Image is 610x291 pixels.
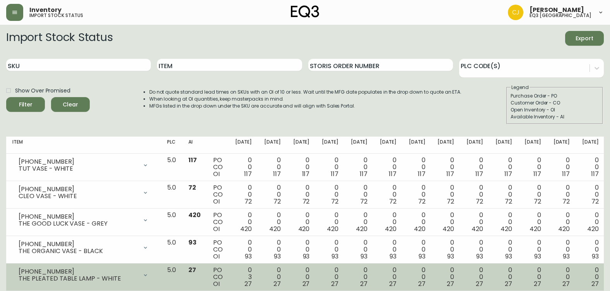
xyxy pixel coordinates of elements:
div: 0 0 [380,212,396,233]
div: [PHONE_NUMBER] [19,241,138,248]
div: PO CO [213,184,223,205]
span: 27 [418,279,425,288]
span: 72 [418,197,425,206]
div: PO CO [213,239,223,260]
th: [DATE] [431,137,460,154]
span: 420 [188,211,201,219]
div: 0 0 [554,184,570,205]
div: 0 0 [351,157,367,178]
span: 27 [534,279,541,288]
div: 0 0 [554,212,570,233]
div: 0 0 [322,157,338,178]
span: 72 [447,197,454,206]
div: 0 0 [554,157,570,178]
div: 0 0 [496,184,512,205]
div: 0 0 [582,267,599,288]
div: 0 0 [409,267,425,288]
span: 420 [472,224,483,233]
div: 0 0 [437,267,454,288]
div: 0 0 [264,184,281,205]
div: 0 0 [380,239,396,260]
div: 0 0 [466,157,483,178]
td: 5.0 [161,181,182,209]
span: OI [213,252,220,261]
div: 0 0 [235,157,252,178]
span: 27 [447,279,454,288]
div: 0 0 [525,212,541,233]
h5: import stock status [29,13,83,18]
div: 0 0 [466,267,483,288]
li: Do not quote standard lead times on SKUs with an OI of 10 or less. Wait until the MFG date popula... [149,89,462,96]
div: 0 0 [322,212,338,233]
span: OI [213,224,220,233]
th: AI [182,137,207,154]
span: 117 [331,169,338,178]
span: 27 [244,279,252,288]
span: 72 [188,183,196,192]
span: 117 [504,169,512,178]
td: 5.0 [161,209,182,236]
div: 0 0 [466,239,483,260]
span: OI [213,279,220,288]
div: 0 0 [351,239,367,260]
td: 5.0 [161,236,182,264]
div: THE ORGANIC VASE - BLACK [19,248,138,255]
span: 117 [389,169,396,178]
span: 93 [447,252,454,261]
div: PO CO [213,267,223,288]
div: 0 0 [293,184,310,205]
div: 0 3 [235,267,252,288]
div: 0 0 [582,212,599,233]
div: 0 0 [496,239,512,260]
div: 0 0 [554,267,570,288]
div: [PHONE_NUMBER]THE ORGANIC VASE - BLACK [12,239,155,256]
li: When looking at OI quantities, keep masterpacks in mind. [149,96,462,103]
h2: Import Stock Status [6,31,113,46]
div: 0 0 [466,184,483,205]
div: Open Inventory - OI [511,106,599,113]
div: 0 0 [351,267,367,288]
span: 93 [534,252,541,261]
span: 420 [298,224,310,233]
img: 7836c8950ad67d536e8437018b5c2533 [508,5,523,20]
span: 72 [534,197,541,206]
div: THE GOOD LUCK VASE - GREY [19,220,138,227]
div: PO CO [213,212,223,233]
th: [DATE] [576,137,605,154]
div: 0 0 [409,239,425,260]
span: 93 [390,252,396,261]
span: 72 [505,197,512,206]
span: 27 [562,279,570,288]
span: 93 [505,252,512,261]
div: 0 0 [525,239,541,260]
div: 0 0 [235,184,252,205]
div: 0 0 [409,157,425,178]
span: 117 [244,169,252,178]
span: Show Over Promised [15,87,70,95]
div: 0 0 [264,267,281,288]
span: 27 [331,279,338,288]
td: 5.0 [161,154,182,181]
div: 0 0 [235,212,252,233]
button: Filter [6,97,45,112]
button: Export [565,31,604,46]
span: 117 [418,169,425,178]
span: 72 [360,197,367,206]
div: [PHONE_NUMBER]TUT VASE - WHITE [12,157,155,174]
span: 420 [385,224,396,233]
th: [DATE] [345,137,374,154]
span: 93 [361,252,367,261]
div: 0 0 [582,184,599,205]
div: [PHONE_NUMBER] [19,213,138,220]
div: 0 0 [235,239,252,260]
div: CLEO VASE - WHITE [19,193,138,200]
th: Item [6,137,161,154]
span: 420 [587,224,599,233]
span: 93 [563,252,570,261]
div: [PHONE_NUMBER] [19,186,138,193]
div: 0 0 [264,157,281,178]
div: 0 0 [525,184,541,205]
span: 420 [414,224,425,233]
span: 117 [188,156,197,164]
span: 27 [476,279,483,288]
